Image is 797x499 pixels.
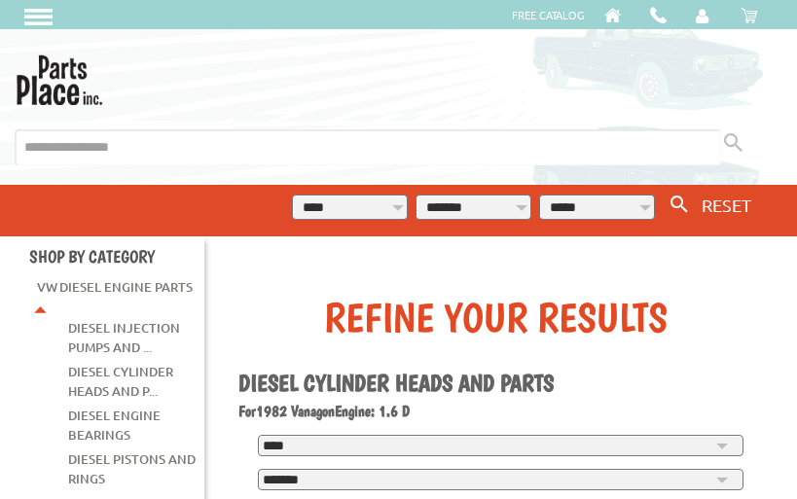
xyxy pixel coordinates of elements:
span: RESET [702,195,751,215]
h4: Shop By Category [29,246,204,267]
h2: 1982 Vanagon [238,402,753,420]
h1: Diesel Cylinder Heads and Parts [238,369,753,397]
a: Diesel Cylinder Heads and P... [68,359,173,404]
div: Refine Your Results [238,293,753,341]
span: For [238,402,256,420]
a: Diesel Engine Bearings [68,403,161,447]
a: VW Diesel Engine Parts [37,274,193,300]
a: Diesel Pistons and Rings [68,446,196,491]
button: RESET [694,191,759,219]
span: Engine: 1.6 D [335,402,410,420]
a: Diesel Injection Pumps and ... [68,315,180,360]
button: Search By VW... [663,191,696,219]
img: Parts Place Inc! [15,49,104,105]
